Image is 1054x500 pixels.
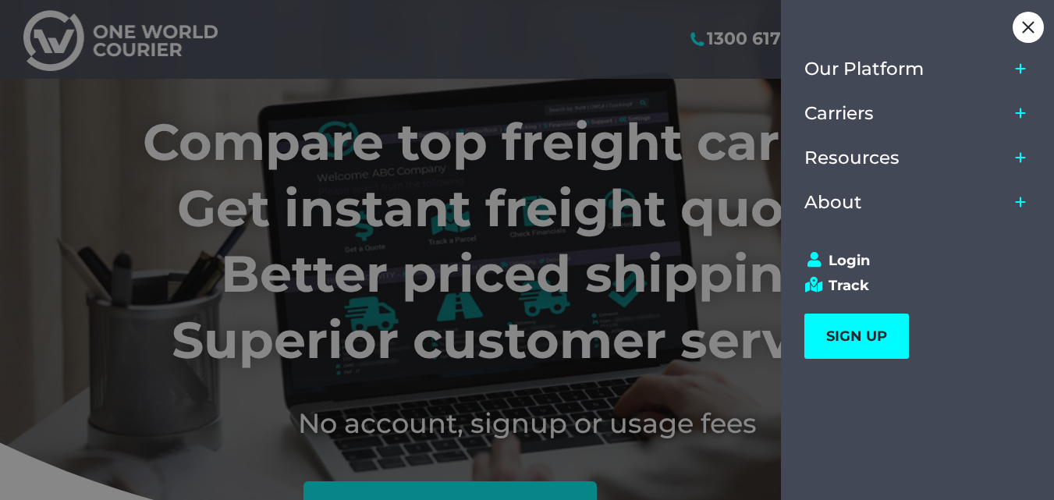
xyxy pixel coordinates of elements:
[804,314,909,359] a: SIGN UP
[804,103,874,124] span: Carriers
[804,47,1009,91] a: Our Platform
[804,147,900,168] span: Resources
[804,136,1009,180] a: Resources
[804,277,1017,294] a: Track
[804,192,862,213] span: About
[804,180,1009,225] a: About
[804,91,1009,136] a: Carriers
[804,252,1017,269] a: Login
[1013,12,1044,43] div: Close
[804,59,924,80] span: Our Platform
[826,328,887,345] span: SIGN UP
